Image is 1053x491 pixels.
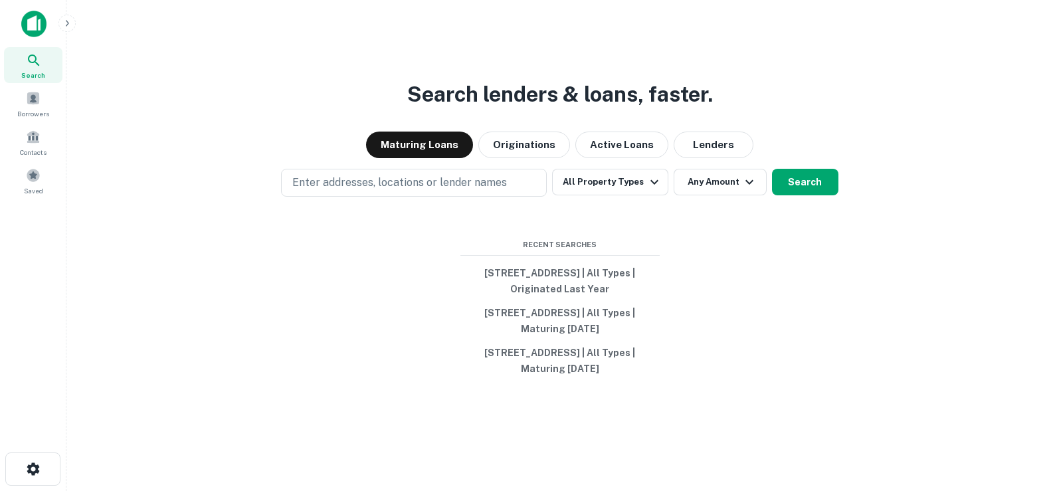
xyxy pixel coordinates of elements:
button: Any Amount [674,169,767,195]
p: Enter addresses, locations or lender names [292,175,507,191]
iframe: Chat Widget [987,385,1053,448]
span: Search [21,70,45,80]
a: Contacts [4,124,62,160]
button: Active Loans [575,132,668,158]
a: Search [4,47,62,83]
button: Enter addresses, locations or lender names [281,169,547,197]
button: [STREET_ADDRESS] | All Types | Originated Last Year [460,261,660,301]
a: Borrowers [4,86,62,122]
span: Contacts [20,147,47,157]
h3: Search lenders & loans, faster. [407,78,713,110]
button: Lenders [674,132,753,158]
span: Recent Searches [460,239,660,250]
span: Saved [24,185,43,196]
button: [STREET_ADDRESS] | All Types | Maturing [DATE] [460,341,660,381]
button: Search [772,169,838,195]
button: [STREET_ADDRESS] | All Types | Maturing [DATE] [460,301,660,341]
img: capitalize-icon.png [21,11,47,37]
a: Saved [4,163,62,199]
button: Originations [478,132,570,158]
button: All Property Types [552,169,668,195]
button: Maturing Loans [366,132,473,158]
span: Borrowers [17,108,49,119]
